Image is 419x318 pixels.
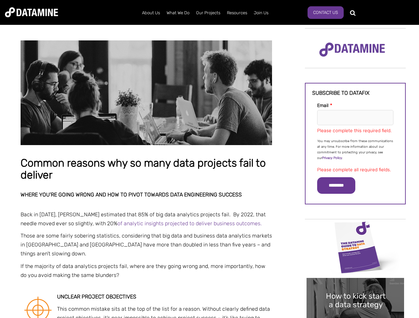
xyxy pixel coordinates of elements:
span: Email [317,103,328,108]
label: Please complete all required fields. [317,167,391,173]
a: of analytic insights projected to deliver business outcomes. [117,220,262,227]
a: Join Us [250,4,272,22]
h1: Common reasons why so many data projects fail to deliver [21,157,272,181]
label: Please complete this required field. [317,128,391,133]
a: Privacy Policy [322,156,342,160]
h3: Subscribe to datafix [312,90,398,96]
a: Our Projects [193,4,224,22]
a: About Us [139,4,163,22]
img: Common reasons why so many data projects fail to deliver [21,40,272,145]
a: What We Do [163,4,193,22]
p: If the majority of data analytics projects fail, where are they going wrong and, more importantly... [21,262,272,280]
p: Those are some fairly sobering statistics, considering that big data and business data analytics ... [21,231,272,258]
a: Contact Us [308,6,344,19]
strong: Unclear project objectives [57,293,136,300]
img: Datamine Logo No Strapline - Purple [315,38,389,61]
h2: Where you’re going wrong and how to pivot towards data engineering success [21,192,272,198]
p: Back in [DATE], [PERSON_NAME] estimated that 85% of big data analytics projects fail. By 2022, th... [21,210,272,228]
p: You may unsubscribe from these communications at any time. For more information about our commitm... [317,138,393,161]
img: Data Strategy Cover thumbnail [307,220,404,275]
img: Datamine [5,7,58,17]
a: Resources [224,4,250,22]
